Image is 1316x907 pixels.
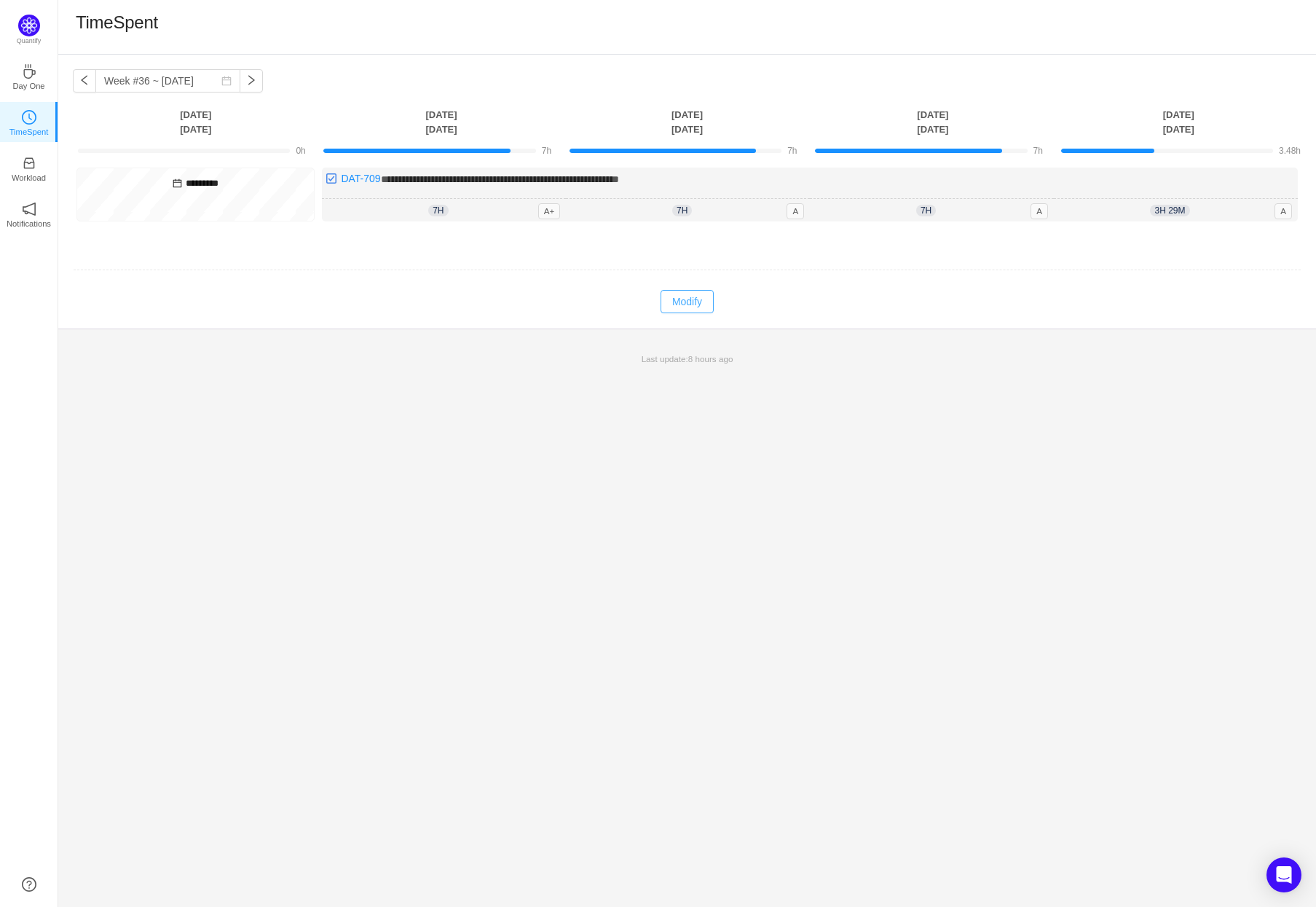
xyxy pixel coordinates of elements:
[341,173,380,184] a: DAT-709
[564,107,810,137] th: [DATE] [DATE]
[73,107,318,137] th: [DATE] [DATE]
[428,205,448,216] span: 7h
[1150,205,1189,216] span: 3h 29m
[642,354,733,364] span: Last update:
[1056,107,1301,137] th: [DATE] [DATE]
[22,206,36,221] a: icon: notificationNotifications
[22,156,36,170] i: icon: inbox
[296,146,305,156] span: 0h
[22,110,36,125] i: icon: clock-circle
[221,76,232,86] i: icon: calendar
[95,69,240,93] input: Select a week
[22,114,36,129] a: icon: clock-circleTimeSpent
[787,146,797,156] span: 7h
[1031,203,1048,219] span: A
[810,107,1055,137] th: [DATE] [DATE]
[22,64,36,79] i: icon: coffee
[787,203,804,219] span: A
[17,36,42,47] p: Quantify
[240,69,263,93] button: icon: right
[688,354,733,364] span: 8 hours ago
[12,79,44,93] p: Day One
[538,203,561,219] span: A+
[9,125,49,138] p: TimeSpent
[326,173,337,184] img: 10318
[22,877,36,892] a: icon: question-circle
[1279,146,1301,156] span: 3.48h
[22,160,36,175] a: icon: inboxWorkload
[542,146,551,156] span: 7h
[22,202,36,216] i: icon: notification
[1266,857,1301,892] div: Open Intercom Messenger
[12,171,46,184] p: Workload
[1033,146,1043,156] span: 7h
[73,69,96,93] button: icon: left
[318,107,564,137] th: [DATE] [DATE]
[7,217,51,230] p: Notifications
[18,15,40,36] img: Quantify
[661,290,714,313] button: Modify
[672,205,692,216] span: 7h
[1274,203,1292,219] span: A
[76,12,158,34] h1: TimeSpent
[916,205,936,216] span: 7h
[22,68,36,83] a: icon: coffeeDay One
[173,178,182,188] i: icon: calendar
